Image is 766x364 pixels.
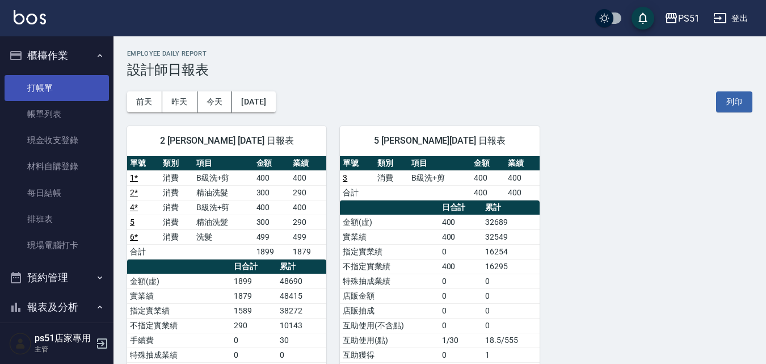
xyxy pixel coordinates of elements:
[505,185,539,200] td: 400
[340,156,539,200] table: a dense table
[482,303,539,318] td: 0
[5,101,109,127] a: 帳單列表
[5,232,109,258] a: 現場電腦打卡
[127,91,162,112] button: 前天
[127,318,231,333] td: 不指定實業績
[290,229,326,244] td: 499
[5,127,109,153] a: 現金收支登錄
[127,303,231,318] td: 指定實業績
[193,170,254,185] td: B級洗+剪
[141,135,313,147] span: 2 [PERSON_NAME] [DATE] 日報表
[160,170,193,185] td: 消費
[127,333,231,348] td: 手續費
[439,259,483,274] td: 400
[340,348,439,362] td: 互助獲得
[353,135,525,147] span: 5 [PERSON_NAME][DATE] 日報表
[231,318,277,333] td: 290
[482,318,539,333] td: 0
[254,185,290,200] td: 300
[14,10,46,24] img: Logo
[5,206,109,232] a: 排班表
[277,318,326,333] td: 10143
[678,11,700,26] div: PS51
[232,91,275,112] button: [DATE]
[374,170,409,185] td: 消費
[482,288,539,303] td: 0
[439,229,483,244] td: 400
[340,303,439,318] td: 店販抽成
[160,215,193,229] td: 消費
[439,348,483,362] td: 0
[127,50,752,57] h2: Employee Daily Report
[709,8,752,29] button: 登出
[127,244,160,259] td: 合計
[290,170,326,185] td: 400
[340,215,439,229] td: 金額(虛)
[35,333,92,344] h5: ps51店家專用
[231,260,277,274] th: 日合計
[439,244,483,259] td: 0
[374,156,409,171] th: 類別
[290,185,326,200] td: 290
[193,185,254,200] td: 精油洗髮
[193,229,254,244] td: 洗髮
[482,274,539,288] td: 0
[193,200,254,215] td: B級洗+剪
[277,303,326,318] td: 38272
[505,156,539,171] th: 業績
[193,156,254,171] th: 項目
[482,348,539,362] td: 1
[340,288,439,303] td: 店販金額
[343,173,347,182] a: 3
[340,185,374,200] td: 合計
[439,215,483,229] td: 400
[231,333,277,348] td: 0
[254,170,290,185] td: 400
[482,215,539,229] td: 32689
[127,288,231,303] td: 實業績
[340,318,439,333] td: 互助使用(不含點)
[482,244,539,259] td: 16254
[127,348,231,362] td: 特殊抽成業績
[439,200,483,215] th: 日合計
[162,91,197,112] button: 昨天
[340,229,439,244] td: 實業績
[340,259,439,274] td: 不指定實業績
[35,344,92,354] p: 主管
[439,274,483,288] td: 0
[290,156,326,171] th: 業績
[127,156,326,260] table: a dense table
[439,333,483,348] td: 1/30
[439,318,483,333] td: 0
[482,259,539,274] td: 16295
[5,75,109,101] a: 打帳單
[130,217,134,227] a: 5
[5,263,109,292] button: 預約管理
[277,260,326,274] th: 累計
[277,348,326,362] td: 0
[127,156,160,171] th: 單號
[231,348,277,362] td: 0
[439,288,483,303] td: 0
[254,200,290,215] td: 400
[290,200,326,215] td: 400
[5,292,109,322] button: 報表及分析
[254,215,290,229] td: 300
[254,244,290,259] td: 1899
[290,215,326,229] td: 290
[471,156,505,171] th: 金額
[482,200,539,215] th: 累計
[231,303,277,318] td: 1589
[160,200,193,215] td: 消費
[482,229,539,244] td: 32549
[5,41,109,70] button: 櫃檯作業
[231,274,277,288] td: 1899
[716,91,752,112] button: 列印
[340,156,374,171] th: 單號
[290,244,326,259] td: 1879
[409,170,471,185] td: B級洗+剪
[254,156,290,171] th: 金額
[439,303,483,318] td: 0
[505,170,539,185] td: 400
[340,333,439,348] td: 互助使用(點)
